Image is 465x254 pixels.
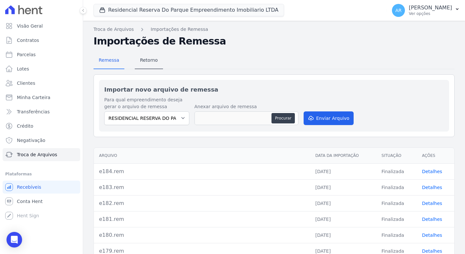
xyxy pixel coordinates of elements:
[376,163,417,179] td: Finalizada
[310,211,376,227] td: [DATE]
[3,77,80,90] a: Clientes
[151,26,208,33] a: Importações de Remessa
[195,103,298,110] label: Anexar arquivo de remessa
[17,66,29,72] span: Lotes
[3,34,80,47] a: Contratos
[17,198,43,205] span: Conta Hent
[95,54,123,67] span: Remessa
[17,108,50,115] span: Transferências
[409,5,452,11] p: [PERSON_NAME]
[271,113,295,123] button: Procurar
[3,181,80,194] a: Recebíveis
[3,91,80,104] a: Minha Carteira
[17,151,57,158] span: Troca de Arquivos
[94,35,455,47] h2: Importações de Remessa
[104,96,189,110] label: Para qual empreendimento deseja gerar o arquivo de remessa
[310,195,376,211] td: [DATE]
[376,227,417,243] td: Finalizada
[310,179,376,195] td: [DATE]
[395,8,401,13] span: AR
[17,80,35,86] span: Clientes
[94,26,134,33] a: Troca de Arquivos
[17,94,50,101] span: Minha Carteira
[3,19,80,32] a: Visão Geral
[310,227,376,243] td: [DATE]
[17,37,39,44] span: Contratos
[422,248,442,254] a: Detalhes
[94,52,124,69] a: Remessa
[310,163,376,179] td: [DATE]
[104,85,444,94] h2: Importar novo arquivo de remessa
[3,62,80,75] a: Lotes
[94,26,455,33] nav: Breadcrumb
[99,231,305,239] div: e180.rem
[3,120,80,133] a: Crédito
[17,51,36,58] span: Parcelas
[422,233,442,238] a: Detalhes
[99,168,305,175] div: e184.rem
[17,23,43,29] span: Visão Geral
[3,105,80,118] a: Transferências
[94,4,284,16] button: Residencial Reserva Do Parque Empreendimento Imobiliario LTDA
[135,52,163,69] a: Retorno
[376,211,417,227] td: Finalizada
[17,184,41,190] span: Recebíveis
[6,232,22,248] div: Open Intercom Messenger
[376,148,417,164] th: Situação
[422,217,442,222] a: Detalhes
[17,123,33,129] span: Crédito
[136,54,162,67] span: Retorno
[3,195,80,208] a: Conta Hent
[3,148,80,161] a: Troca de Arquivos
[376,179,417,195] td: Finalizada
[5,170,78,178] div: Plataformas
[387,1,465,19] button: AR [PERSON_NAME] Ver opções
[99,199,305,207] div: e182.rem
[99,215,305,223] div: e181.rem
[94,52,163,69] nav: Tab selector
[3,48,80,61] a: Parcelas
[422,201,442,206] a: Detalhes
[417,148,454,164] th: Ações
[422,169,442,174] a: Detalhes
[376,195,417,211] td: Finalizada
[94,148,310,164] th: Arquivo
[17,137,45,144] span: Negativação
[304,111,354,125] button: Enviar Arquivo
[409,11,452,16] p: Ver opções
[3,134,80,147] a: Negativação
[310,148,376,164] th: Data da Importação
[99,184,305,191] div: e183.rem
[422,185,442,190] a: Detalhes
